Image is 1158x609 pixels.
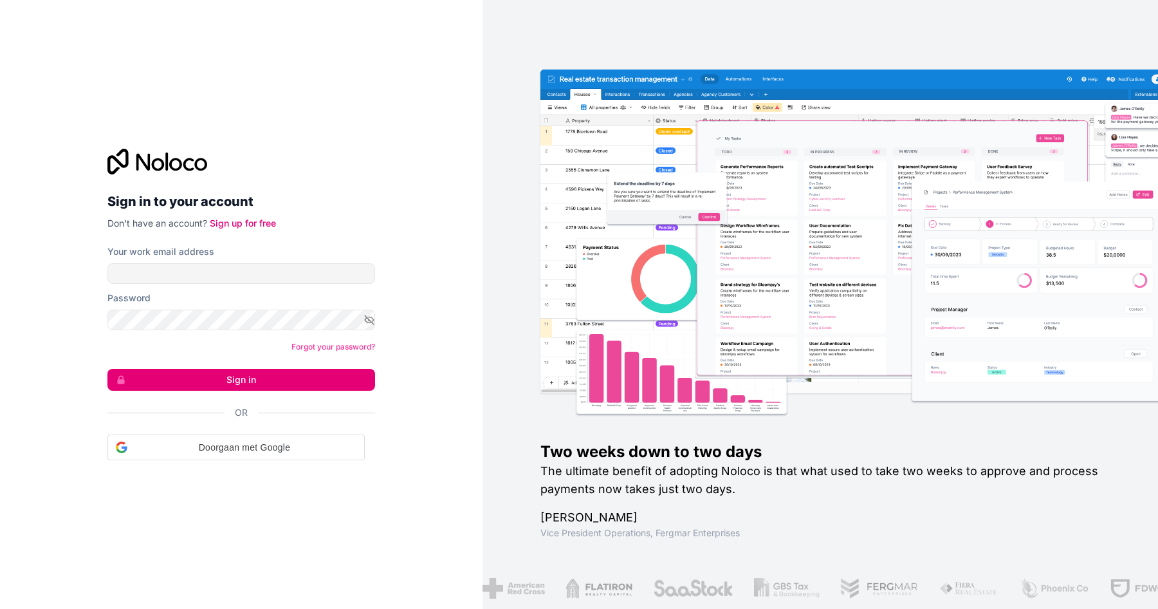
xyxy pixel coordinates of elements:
[647,578,727,599] img: /assets/saastock-C6Zbiodz.png
[107,263,375,284] input: Email address
[477,578,539,599] img: /assets/american-red-cross-BAupjrZR.png
[107,369,375,391] button: Sign in
[107,245,214,258] label: Your work email address
[107,310,375,330] input: Password
[107,218,207,229] span: Don't have an account?
[107,435,365,460] div: Doorgaan met Google
[107,292,151,304] label: Password
[210,218,276,229] a: Sign up for free
[540,442,1117,462] h1: Two weeks down to two days
[107,190,375,213] h2: Sign in to your account
[1014,578,1083,599] img: /assets/phoenix-BREaitsQ.png
[540,462,1117,498] h2: The ultimate benefit of adopting Noloco is that what used to take two weeks to approve and proces...
[748,578,814,599] img: /assets/gbstax-C-GtDUiK.png
[540,527,1117,539] h1: Vice President Operations , Fergmar Enterprises
[933,578,993,599] img: /assets/fiera-fwj2N5v4.png
[291,342,375,351] a: Forgot your password?
[834,578,912,599] img: /assets/fergmar-CudnrXN5.png
[133,441,356,454] span: Doorgaan met Google
[540,509,1117,527] h1: [PERSON_NAME]
[560,578,627,599] img: /assets/flatiron-C8eUkumj.png
[235,406,248,419] span: Or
